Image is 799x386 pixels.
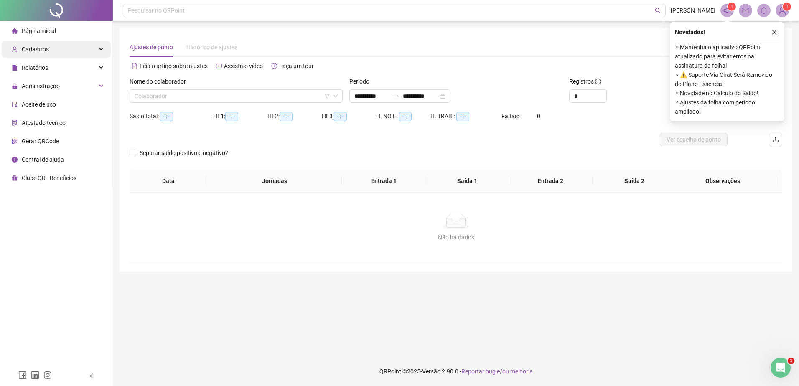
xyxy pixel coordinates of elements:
[279,63,314,69] span: Faça um tour
[376,112,430,121] div: H. NOT.:
[742,7,749,14] span: mail
[671,6,715,15] span: [PERSON_NAME]
[12,65,18,71] span: file
[31,371,39,379] span: linkedin
[771,29,777,35] span: close
[225,112,238,121] span: --:--
[501,113,520,119] span: Faltas:
[325,94,330,99] span: filter
[786,4,789,10] span: 1
[349,77,375,86] label: Período
[783,3,791,11] sup: Atualize o seu contato no menu Meus Dados
[12,157,18,163] span: info-circle
[267,112,322,121] div: HE 2:
[130,44,173,51] span: Ajustes de ponto
[22,138,59,145] span: Gerar QRCode
[136,148,232,157] span: Separar saldo positivo e negativo?
[425,170,509,193] th: Saída 1
[322,112,376,121] div: HE 3:
[771,358,791,378] iframe: Intercom live chat
[130,170,207,193] th: Data
[675,98,779,116] span: ⚬ Ajustes da folha com período ampliado!
[89,373,94,379] span: left
[12,102,18,107] span: audit
[393,93,399,99] span: swap-right
[22,64,48,71] span: Relatórios
[22,119,66,126] span: Atestado técnico
[456,112,469,121] span: --:--
[728,3,736,11] sup: 1
[422,368,440,375] span: Versão
[18,371,27,379] span: facebook
[342,170,425,193] th: Entrada 1
[723,7,731,14] span: notification
[569,77,601,86] span: Registros
[430,112,501,121] div: H. TRAB.:
[670,170,776,193] th: Observações
[22,101,56,108] span: Aceite de uso
[760,7,768,14] span: bell
[393,93,399,99] span: to
[22,83,60,89] span: Administração
[207,170,342,193] th: Jornadas
[113,357,799,386] footer: QRPoint © 2025 - 2.90.0 -
[12,175,18,181] span: gift
[22,46,49,53] span: Cadastros
[461,368,533,375] span: Reportar bug e/ou melhoria
[776,4,789,17] img: 75474
[132,63,137,69] span: file-text
[280,112,293,121] span: --:--
[12,28,18,34] span: home
[593,170,676,193] th: Saída 2
[12,46,18,52] span: user-add
[22,28,56,34] span: Página inicial
[675,43,779,70] span: ⚬ Mantenha o aplicativo QRPoint atualizado para evitar erros na assinatura da folha!
[660,133,728,146] button: Ver espelho de ponto
[675,28,705,37] span: Novidades !
[675,70,779,89] span: ⚬ ⚠️ Suporte Via Chat Será Removido do Plano Essencial
[22,156,64,163] span: Central de ajuda
[675,89,779,98] span: ⚬ Novidade no Cálculo do Saldo!
[772,136,779,143] span: upload
[595,79,601,84] span: info-circle
[271,63,277,69] span: history
[22,175,76,181] span: Clube QR - Beneficios
[213,112,267,121] div: HE 1:
[333,94,338,99] span: down
[43,371,52,379] span: instagram
[130,77,191,86] label: Nome do colaborador
[140,233,772,242] div: Não há dados
[216,63,222,69] span: youtube
[399,112,412,121] span: --:--
[140,63,208,69] span: Leia o artigo sobre ajustes
[130,112,213,121] div: Saldo total:
[334,112,347,121] span: --:--
[655,8,661,14] span: search
[537,113,540,119] span: 0
[509,170,593,193] th: Entrada 2
[224,63,263,69] span: Assista o vídeo
[12,120,18,126] span: solution
[788,358,794,364] span: 1
[12,83,18,89] span: lock
[186,44,237,51] span: Histórico de ajustes
[12,138,18,144] span: qrcode
[730,4,733,10] span: 1
[677,176,769,185] span: Observações
[160,112,173,121] span: --:--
